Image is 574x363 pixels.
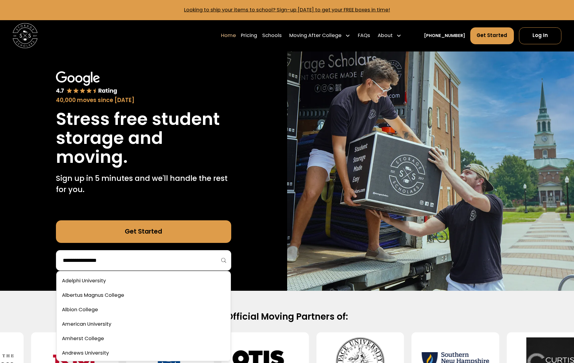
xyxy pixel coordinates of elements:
a: Home [221,27,236,45]
a: FAQs [358,27,370,45]
h1: Stress free student storage and moving. [56,110,231,166]
a: Get Started [56,220,231,243]
img: Storage Scholars main logo [13,23,38,48]
img: Google 4.7 star rating [56,71,117,95]
div: Moving After College [289,32,342,39]
a: Get Started [470,27,514,44]
h2: Official Moving Partners of: [87,311,487,322]
a: [PHONE_NUMBER] [424,33,465,39]
div: About [375,27,404,45]
div: About [378,32,393,39]
a: Log In [519,27,562,44]
p: Sign up in 5 minutes and we'll handle the rest for you. [56,173,231,195]
a: Schools [262,27,282,45]
div: 40,000 moves since [DATE] [56,96,231,104]
a: Looking to ship your items to school? Sign-up [DATE] to get your FREE boxes in time! [184,6,390,13]
div: Moving After College [287,27,353,45]
a: Pricing [241,27,257,45]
